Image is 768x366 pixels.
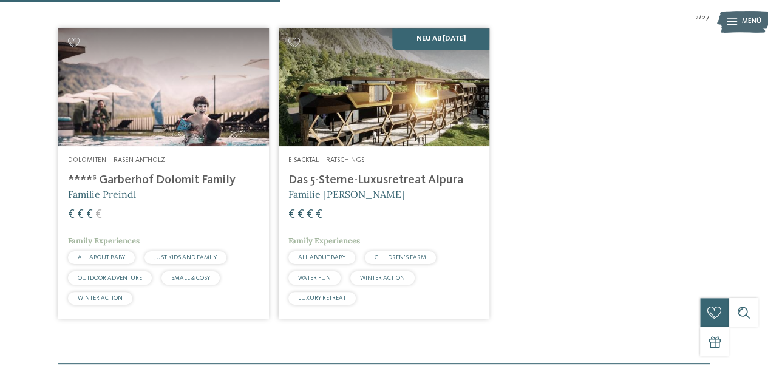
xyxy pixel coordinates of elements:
[375,254,426,260] span: CHILDREN’S FARM
[58,28,269,319] a: Familienhotels gesucht? Hier findet ihr die besten! Dolomiten – Rasen-Antholz ****ˢ Garberhof Dol...
[86,209,93,221] span: €
[702,13,710,23] span: 27
[154,254,217,260] span: JUST KIDS AND FAMILY
[78,275,142,281] span: OUTDOOR ADVENTURE
[288,173,480,188] h4: Das 5-Sterne-Luxusretreat Alpura
[77,209,84,221] span: €
[288,188,405,200] span: Familie [PERSON_NAME]
[298,254,345,260] span: ALL ABOUT BABY
[279,28,489,146] img: Familienhotels gesucht? Hier findet ihr die besten!
[68,157,165,164] span: Dolomiten – Rasen-Antholz
[298,295,346,301] span: LUXURY RETREAT
[68,209,75,221] span: €
[297,209,304,221] span: €
[298,275,331,281] span: WATER FUN
[68,173,259,188] h4: ****ˢ Garberhof Dolomit Family
[699,13,702,23] span: /
[68,236,140,246] span: Family Experiences
[171,275,210,281] span: SMALL & COSY
[95,209,102,221] span: €
[288,209,295,221] span: €
[307,209,313,221] span: €
[360,275,405,281] span: WINTER ACTION
[288,157,364,164] span: Eisacktal – Ratschings
[316,209,322,221] span: €
[68,188,136,200] span: Familie Preindl
[78,254,125,260] span: ALL ABOUT BABY
[78,295,123,301] span: WINTER ACTION
[288,236,360,246] span: Family Experiences
[695,13,699,23] span: 2
[58,28,269,146] img: Familienhotels gesucht? Hier findet ihr die besten!
[279,28,489,319] a: Familienhotels gesucht? Hier findet ihr die besten! Neu ab [DATE] Eisacktal – Ratschings Das 5-St...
